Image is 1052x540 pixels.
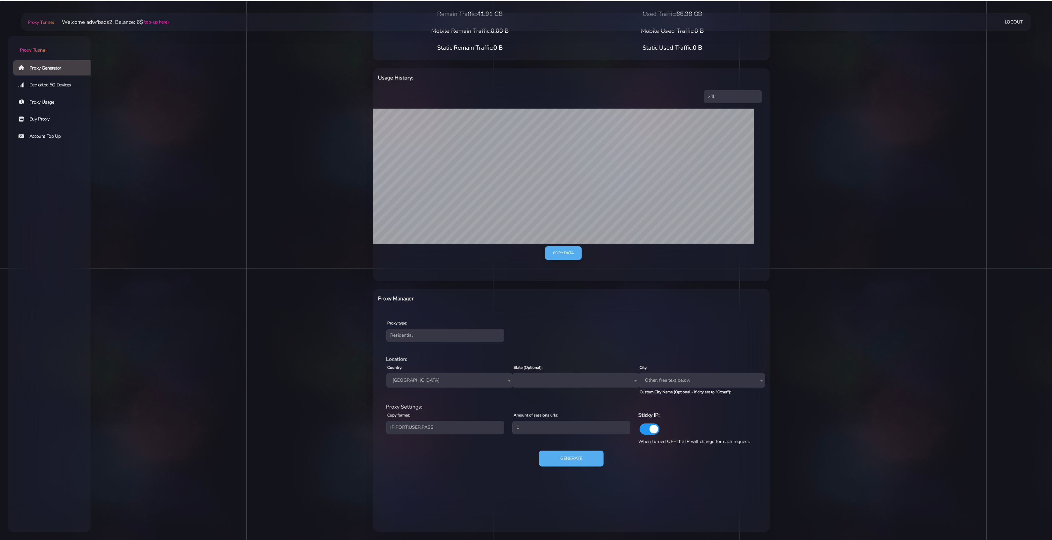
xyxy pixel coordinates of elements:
[388,365,403,370] label: Country:
[54,18,169,26] li: Welcome adwfbads2. Balance: 6$
[514,412,558,418] label: Amount of sessions urls:
[143,19,169,25] a: (top-up here)
[545,246,582,260] a: Copy data
[390,376,509,385] span: Spain
[26,17,54,27] a: Proxy Tunnel
[642,376,761,385] span: Other, free text below
[386,373,513,388] span: Spain
[638,411,756,419] h6: Sticky IP:
[1005,16,1023,28] a: Logout
[571,26,774,35] div: Mobile Used Traffic:
[491,27,509,35] span: 0.00 B
[695,27,704,35] span: 0 B
[571,10,774,19] div: Used Traffic:
[378,74,600,82] h6: Usage History:
[477,10,503,18] span: 41.91 GB
[677,10,702,18] span: 66.38 GB
[514,365,543,370] label: State (Optional):
[388,412,410,418] label: Copy format:
[638,373,765,388] span: Other, free text below
[388,320,407,326] label: Proxy type:
[369,26,571,35] div: Mobile Remain Traffic:
[13,112,96,127] a: Buy Proxy
[13,77,96,93] a: Dedicated 5G Devices
[8,36,91,54] a: Proxy Tunnel
[1020,508,1044,532] iframe: Webchat Widget
[28,19,54,25] span: Proxy Tunnel
[539,451,604,466] button: Generate
[382,403,761,411] div: Proxy Settings:
[638,438,750,445] span: When turned OFF the IP will change for each request.
[378,294,600,303] h6: Proxy Manager
[640,365,648,370] label: City:
[382,355,761,363] div: Location:
[20,47,46,53] span: Proxy Tunnel
[693,44,702,52] span: 0 B
[13,129,96,144] a: Account Top Up
[13,60,96,75] a: Proxy Generator
[571,43,774,52] div: Static Used Traffic:
[369,10,571,19] div: Remain Traffic:
[494,44,503,52] span: 0 B
[369,43,571,52] div: Static Remain Traffic:
[640,389,731,395] label: Custom City Name (Optional - If city set to "Other"):
[13,95,96,110] a: Proxy Usage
